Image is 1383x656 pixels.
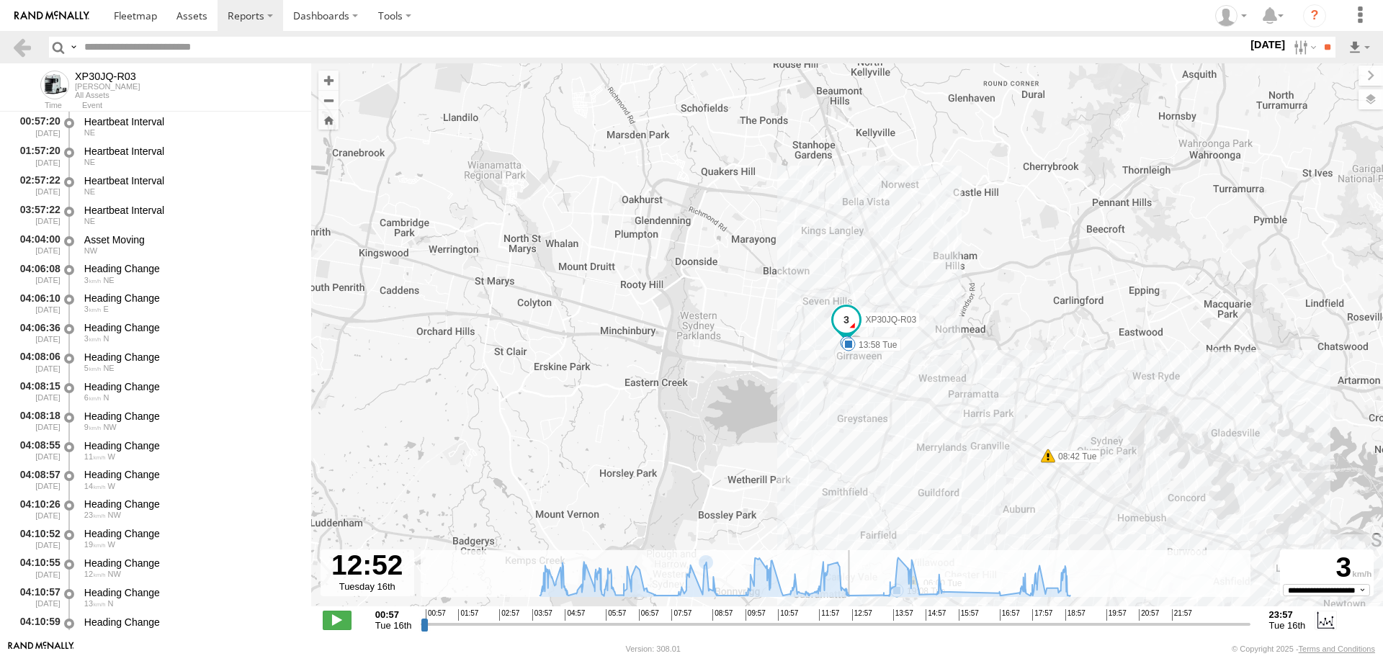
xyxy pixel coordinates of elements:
[865,315,916,325] span: XP30JQ-R03
[1139,609,1159,621] span: 20:57
[375,620,412,631] span: Tue 16th Sep 2025
[84,204,297,217] div: Heartbeat Interval
[897,585,949,598] label: 19:08 Tue
[1288,37,1319,58] label: Search Filter Options
[847,337,900,350] label: 09:11 Tue
[103,276,114,284] span: Heading: 43
[1347,37,1371,58] label: Export results as...
[108,482,115,490] span: Heading: 261
[84,423,102,431] span: 9
[84,557,297,570] div: Heading Change
[84,629,106,637] span: 12
[746,609,766,621] span: 09:57
[84,482,106,490] span: 14
[318,90,339,110] button: Zoom out
[84,217,95,225] span: Heading: 56
[819,609,839,621] span: 11:57
[84,128,95,137] span: Heading: 56
[626,644,681,653] div: Version: 308.01
[103,305,108,313] span: Heading: 73
[12,113,62,140] div: 00:57:20 [DATE]
[458,609,478,621] span: 01:57
[108,452,115,461] span: Heading: 292
[84,292,297,305] div: Heading Change
[375,609,412,620] strong: 00:57
[12,102,62,109] div: Time
[108,540,115,549] span: Heading: 275
[1048,450,1101,463] label: 08:42 Tue
[84,115,297,128] div: Heartbeat Interval
[84,599,106,608] span: 13
[108,570,121,578] span: Heading: 308
[1269,609,1306,620] strong: 23:57
[1232,644,1375,653] div: © Copyright 2025 -
[12,349,62,375] div: 04:08:06 [DATE]
[68,37,79,58] label: Search Query
[12,554,62,581] div: 04:10:55 [DATE]
[12,172,62,199] div: 02:57:22 [DATE]
[84,410,297,423] div: Heading Change
[712,609,733,621] span: 08:57
[84,351,297,364] div: Heading Change
[1269,620,1306,631] span: Tue 16th Sep 2025
[84,305,102,313] span: 3
[12,37,32,58] a: Back to previous Page
[12,202,62,228] div: 03:57:22 [DATE]
[1210,5,1252,27] div: Quang MAC
[14,11,89,21] img: rand-logo.svg
[84,276,102,284] span: 3
[84,364,102,372] span: 5
[84,380,297,393] div: Heading Change
[12,584,62,611] div: 04:10:57 [DATE]
[1106,609,1127,621] span: 19:57
[12,408,62,434] div: 04:08:18 [DATE]
[84,174,297,187] div: Heartbeat Interval
[1248,37,1288,53] label: [DATE]
[84,187,95,196] span: Heading: 56
[12,495,62,522] div: 04:10:26 [DATE]
[12,614,62,640] div: 04:10:59 [DATE]
[84,498,297,511] div: Heading Change
[103,334,109,343] span: Heading: 16
[108,599,114,608] span: Heading: 353
[12,525,62,552] div: 04:10:52 [DATE]
[75,91,140,99] div: All Assets
[108,511,121,519] span: Heading: 310
[103,423,116,431] span: Heading: 331
[426,609,446,621] span: 00:57
[671,609,691,621] span: 07:57
[1065,609,1086,621] span: 18:57
[12,231,62,258] div: 04:04:00 [DATE]
[1000,609,1020,621] span: 16:57
[12,143,62,169] div: 01:57:20 [DATE]
[84,540,106,549] span: 19
[84,570,106,578] span: 12
[84,439,297,452] div: Heading Change
[75,71,140,82] div: XP30JQ-R03 - View Asset History
[82,102,311,109] div: Event
[84,321,297,334] div: Heading Change
[12,467,62,493] div: 04:08:57 [DATE]
[12,437,62,464] div: 04:08:55 [DATE]
[893,609,913,621] span: 13:57
[499,609,519,621] span: 02:57
[852,609,872,621] span: 12:57
[75,82,140,91] div: [PERSON_NAME]
[639,609,659,621] span: 06:57
[12,261,62,287] div: 04:06:08 [DATE]
[1172,609,1192,621] span: 21:57
[84,586,297,599] div: Heading Change
[323,611,352,629] label: Play/Stop
[84,233,297,246] div: Asset Moving
[103,364,114,372] span: Heading: 50
[778,609,798,621] span: 10:57
[12,378,62,405] div: 04:08:15 [DATE]
[318,71,339,90] button: Zoom in
[1032,609,1052,621] span: 17:57
[84,246,97,255] span: Heading: 334
[1299,644,1375,653] a: Terms and Conditions
[1282,552,1371,584] div: 3
[84,393,102,402] span: 6
[926,609,946,621] span: 14:57
[606,609,626,621] span: 05:57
